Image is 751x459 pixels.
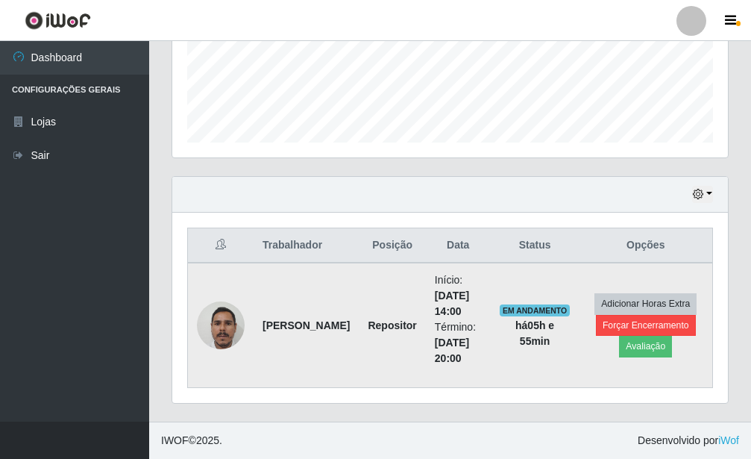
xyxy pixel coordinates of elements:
span: IWOF [161,434,189,446]
th: Data [426,228,491,263]
button: Adicionar Horas Extra [594,293,697,314]
img: CoreUI Logo [25,11,91,30]
th: Posição [359,228,425,263]
time: [DATE] 14:00 [435,290,469,317]
strong: [PERSON_NAME] [263,319,350,331]
strong: há 05 h e 55 min [515,319,554,347]
span: Desenvolvido por [638,433,739,449]
li: Início: [435,272,482,319]
span: EM ANDAMENTO [500,305,571,316]
li: Término: [435,319,482,366]
th: Status [491,228,579,263]
button: Forçar Encerramento [596,315,696,336]
th: Opções [579,228,713,263]
button: Avaliação [619,336,672,357]
img: 1754513784799.jpeg [197,293,245,357]
th: Trabalhador [254,228,359,263]
time: [DATE] 20:00 [435,337,469,364]
strong: Repositor [368,319,416,331]
a: iWof [718,434,739,446]
span: © 2025 . [161,433,222,449]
